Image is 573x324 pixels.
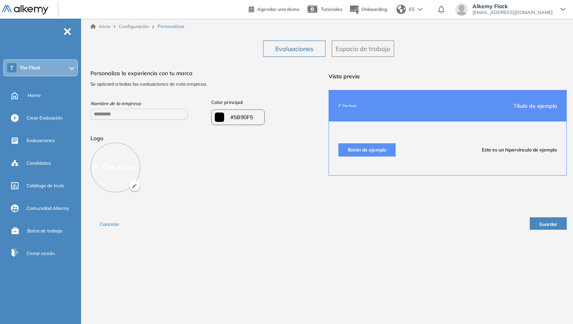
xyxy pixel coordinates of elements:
[27,114,63,121] span: Crear Evaluación
[275,44,313,53] span: Evaluaciones
[211,99,243,105] span: Color principal
[249,4,299,13] a: Agendar una demo
[27,182,64,189] span: Catálogo de tests
[19,65,41,71] span: The Flock
[530,217,567,230] button: Guardar
[472,9,553,16] span: [EMAIL_ADDRESS][DOMAIN_NAME]
[409,6,415,13] span: ES
[338,143,396,157] button: Botón de ejemplo
[332,40,394,57] button: Espacio de trabajo
[90,69,329,77] span: Personaliza la experiencia con tu marca
[361,6,387,12] span: Onboarding
[482,146,557,153] span: Este es un hipervínculo de ejemplo
[157,23,184,30] span: Personalizar
[336,44,390,53] span: Espacio de trabajo
[27,227,62,234] span: Bolsa de trabajo
[90,81,329,88] span: Se aplicará a todas las evaluaciones de esta empresa.
[119,23,149,29] span: Configuración
[418,8,423,11] img: arrow
[329,72,567,81] span: Vista previa
[513,102,557,110] span: Título de ejemplo
[27,250,55,257] span: Cerrar sesión
[27,137,55,144] span: Evaluaciones
[27,205,69,212] span: Comunidad Alkemy
[321,6,343,12] span: Tutoriales
[472,3,553,9] span: Alkemy Flock
[257,6,299,12] span: Agendar una demo
[338,97,357,115] img: Profile Logo
[90,23,110,30] a: Inicio
[10,65,14,71] span: T
[90,143,140,192] img: PROFILE_MENU_LOGO_USER
[129,181,140,192] img: Ícono de lapiz de edición
[230,113,253,121] span: #5b90f5
[27,160,51,167] span: Candidatos
[539,221,557,227] span: Guardar
[263,40,325,57] button: Evaluaciones
[90,217,129,230] button: Cancelar
[349,1,387,18] button: Onboarding
[396,5,406,14] img: world
[90,134,140,143] span: Logo
[2,5,48,15] img: Logo
[100,221,119,227] span: Cancelar
[28,92,41,99] span: Home
[90,100,208,107] span: Nombre de la empresa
